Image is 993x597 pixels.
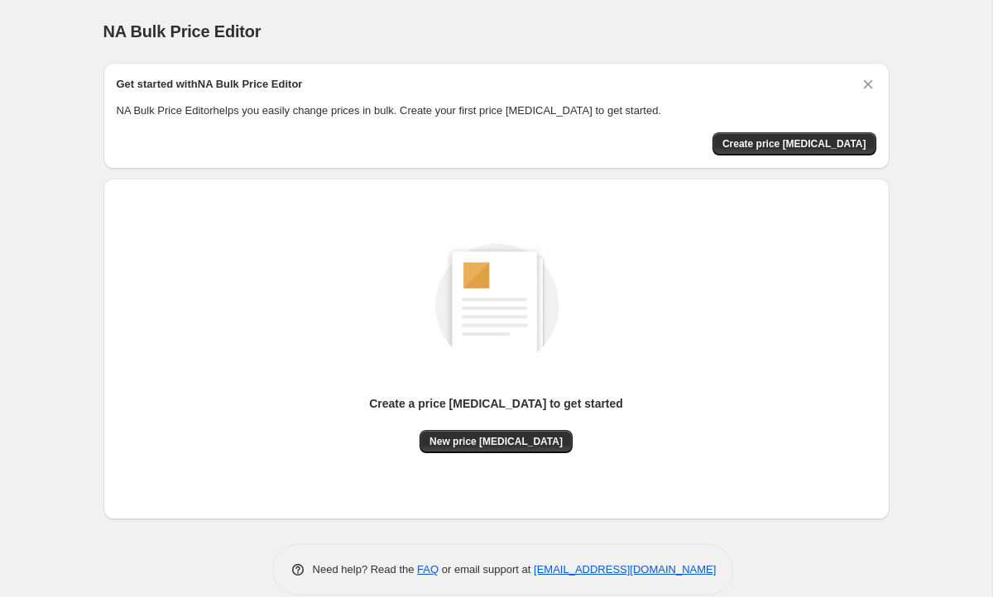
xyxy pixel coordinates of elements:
[103,22,261,41] span: NA Bulk Price Editor
[117,103,876,119] p: NA Bulk Price Editor helps you easily change prices in bulk. Create your first price [MEDICAL_DAT...
[369,395,623,412] p: Create a price [MEDICAL_DATA] to get started
[420,430,573,453] button: New price [MEDICAL_DATA]
[534,563,716,576] a: [EMAIL_ADDRESS][DOMAIN_NAME]
[313,563,418,576] span: Need help? Read the
[722,137,866,150] span: Create price [MEDICAL_DATA]
[439,563,534,576] span: or email support at
[117,76,303,93] h2: Get started with NA Bulk Price Editor
[712,132,876,155] button: Create price change job
[417,563,439,576] a: FAQ
[429,435,563,448] span: New price [MEDICAL_DATA]
[860,76,876,93] button: Dismiss card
